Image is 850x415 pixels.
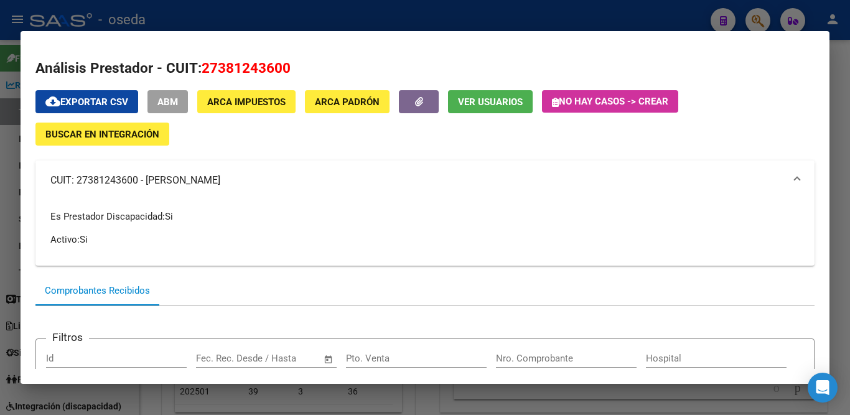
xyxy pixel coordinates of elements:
[197,90,296,113] button: ARCA Impuestos
[552,96,668,107] span: No hay casos -> Crear
[147,90,188,113] button: ABM
[165,211,173,222] span: Si
[35,161,815,200] mat-expansion-panel-header: CUIT: 27381243600 - [PERSON_NAME]
[315,96,380,108] span: ARCA Padrón
[207,96,286,108] span: ARCA Impuestos
[248,353,308,364] input: End date
[202,60,291,76] span: 27381243600
[808,373,838,403] div: Open Intercom Messenger
[50,210,800,223] p: Es Prestador Discapacidad:
[458,96,523,108] span: Ver Usuarios
[45,96,128,108] span: Exportar CSV
[157,96,178,108] span: ABM
[50,233,800,246] p: Activo:
[35,200,815,266] div: CUIT: 27381243600 - [PERSON_NAME]
[80,234,88,245] span: Si
[196,353,236,364] input: Start date
[322,352,336,366] button: Open calendar
[35,58,815,79] h2: Análisis Prestador - CUIT:
[45,94,60,109] mat-icon: cloud_download
[542,90,678,113] button: No hay casos -> Crear
[35,90,138,113] button: Exportar CSV
[305,90,390,113] button: ARCA Padrón
[448,90,533,113] button: Ver Usuarios
[45,129,159,140] span: Buscar en Integración
[50,173,785,188] mat-panel-title: CUIT: 27381243600 - [PERSON_NAME]
[46,329,89,345] h3: Filtros
[45,284,150,298] div: Comprobantes Recibidos
[35,123,169,146] button: Buscar en Integración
